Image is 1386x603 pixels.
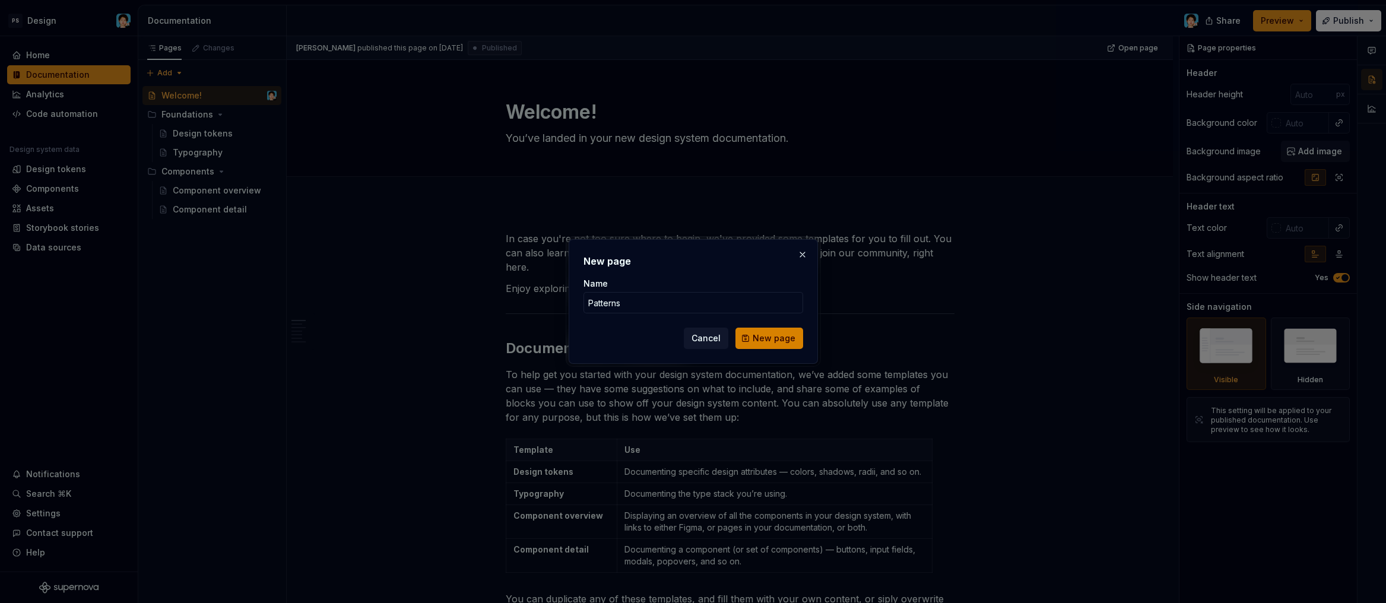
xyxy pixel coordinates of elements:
span: New page [753,332,795,344]
button: New page [735,328,803,349]
label: Name [583,278,608,290]
h2: New page [583,254,803,268]
span: Cancel [692,332,721,344]
button: Cancel [684,328,728,349]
